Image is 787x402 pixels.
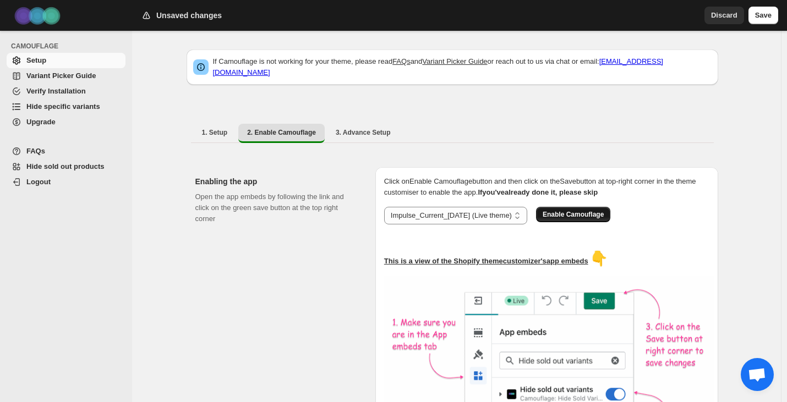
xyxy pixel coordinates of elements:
span: Logout [26,178,51,186]
span: Upgrade [26,118,56,126]
a: Setup [7,53,125,68]
a: Hide sold out products [7,159,125,174]
span: 👇 [590,250,608,267]
a: FAQs [392,57,411,65]
button: Save [748,7,778,24]
p: Click on Enable Camouflage button and then click on the Save button at top-right corner in the th... [384,176,709,198]
h2: Enabling the app [195,176,358,187]
a: Variant Picker Guide [422,57,487,65]
a: FAQs [7,144,125,159]
a: Hide specific variants [7,99,125,114]
button: Discard [704,7,744,24]
span: Enable Camouflage [543,210,604,219]
span: Save [755,10,772,21]
span: Setup [26,56,46,64]
span: Discard [711,10,737,21]
b: If you've already done it, please skip [478,188,598,196]
a: Open chat [741,358,774,391]
button: Enable Camouflage [536,207,610,222]
a: Upgrade [7,114,125,130]
h2: Unsaved changes [156,10,222,21]
a: Enable Camouflage [536,210,610,218]
span: CAMOUFLAGE [11,42,127,51]
span: FAQs [26,147,45,155]
a: Logout [7,174,125,190]
span: 2. Enable Camouflage [247,128,316,137]
span: 3. Advance Setup [336,128,391,137]
span: 1. Setup [202,128,228,137]
a: Verify Installation [7,84,125,99]
span: Verify Installation [26,87,86,95]
a: Variant Picker Guide [7,68,125,84]
span: Hide sold out products [26,162,105,170]
p: If Camouflage is not working for your theme, please read and or reach out to us via chat or email: [213,56,712,78]
span: Variant Picker Guide [26,71,96,80]
u: This is a view of the Shopify theme customizer's app embeds [384,257,588,265]
span: Hide specific variants [26,102,100,111]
